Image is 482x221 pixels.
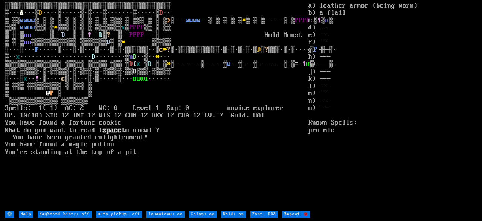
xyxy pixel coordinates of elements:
[27,17,31,24] font: w
[167,17,171,24] font: >
[16,53,20,61] font: x
[24,38,27,46] font: n
[302,60,306,68] font: !
[35,46,39,53] font: F
[146,211,185,218] input: Inventory: on
[46,90,50,97] font: @
[221,211,246,218] input: Bold: on
[137,31,140,39] font: P
[133,53,137,61] font: D
[31,24,35,31] font: w
[103,127,122,134] b: space
[5,211,14,218] input: ⚙️
[197,17,201,24] font: w
[306,17,310,24] font: P
[27,38,31,46] font: n
[159,46,163,53] font: c
[308,2,477,210] stats: a) leather armor (being worn) b) a flail c) --- d) --- e) --- f) --- g) --- h) --- i) --- j) --- ...
[122,24,125,31] font: x
[140,24,144,31] font: P
[133,68,137,75] font: D
[24,17,27,24] font: w
[35,75,39,82] font: !
[24,75,27,82] font: x
[302,17,306,24] font: P
[61,31,65,39] font: D
[88,31,92,39] font: !
[167,46,171,53] font: ?
[61,75,65,82] font: c
[295,17,299,24] font: P
[295,60,299,68] font: =
[133,24,137,31] font: P
[96,211,142,218] input: Auto-pickup: off
[148,60,152,68] font: D
[31,17,35,24] font: w
[265,46,268,53] font: ?
[20,24,24,31] font: w
[140,31,144,39] font: P
[129,53,133,61] font: n
[133,60,137,68] font: (
[38,211,92,218] input: Keyboard hints: off
[24,24,27,31] font: w
[193,17,197,24] font: w
[99,31,103,39] font: D
[107,38,110,46] font: D
[24,31,27,39] font: n
[27,31,31,39] font: n
[27,24,31,31] font: w
[140,75,144,82] font: u
[189,211,217,218] input: Color: on
[129,31,133,39] font: P
[189,17,193,24] font: w
[133,31,137,39] font: P
[282,211,310,218] input: Report 🐞
[20,9,24,17] font: &
[137,60,140,68] font: x
[257,46,261,53] font: D
[129,24,133,31] font: P
[5,2,308,210] larn: ▒▒▒▒▒▒▒▒▒▒▒▒▒▒▒▒▒▒▒▒▒▒▒▒▒▒▒▒▒▒▒▒▒▒▒▒▒▒▒▒▒▒▒▒ ▒··· ···▒ ····▒·····▒·▒···▒·······▒·····▒ ·· ▒·▒▒ ▒·...
[129,60,133,68] font: D
[186,17,189,24] font: w
[159,9,163,17] font: D
[20,17,24,24] font: w
[107,31,110,39] font: ?
[92,53,95,61] font: D
[19,211,33,218] input: Help
[250,211,278,218] input: Font: DOS
[137,24,140,31] font: P
[50,90,54,97] font: P
[144,75,148,82] font: u
[227,60,231,68] font: w
[306,60,310,68] font: u
[137,75,140,82] font: u
[133,75,137,82] font: u
[299,17,302,24] font: P
[39,9,43,17] font: D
